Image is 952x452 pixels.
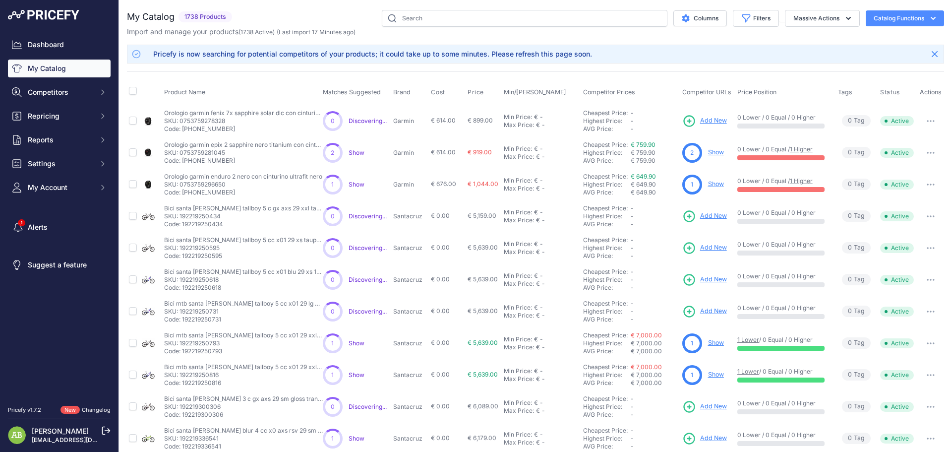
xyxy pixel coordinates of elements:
[536,312,540,320] div: €
[349,403,387,410] a: Discovering...
[842,306,871,317] span: Tag
[349,244,387,252] a: Discovering...
[323,88,381,96] span: Matches Suggested
[737,209,828,217] p: 0 Lower / 0 Equal / 0 Higher
[504,145,532,153] div: Min Price:
[382,10,667,27] input: Search
[536,343,540,351] div: €
[880,275,914,285] span: Active
[691,339,693,348] span: 1
[631,236,634,244] span: -
[583,339,631,347] div: Highest Price:
[682,273,727,287] a: Add New
[690,148,694,157] span: 2
[164,236,323,244] p: Bici santa [PERSON_NAME] tallboy 5 cc x01 29 xs taupe 192219250595
[349,371,364,379] span: Show
[536,121,540,129] div: €
[737,145,828,153] p: 0 Lower / 0 Equal /
[866,10,944,26] button: Catalog Functions
[349,117,387,125] a: Discovering...
[393,149,427,157] p: Garmin
[682,209,727,223] a: Add New
[536,375,540,383] div: €
[504,280,534,288] div: Max Price:
[631,220,634,228] span: -
[536,185,540,193] div: €
[349,149,364,156] a: Show
[468,212,496,219] span: € 5,159.00
[8,155,111,173] button: Settings
[700,307,727,316] span: Add New
[504,208,532,216] div: Min Price:
[880,88,902,96] button: Status
[331,339,334,347] span: 1
[504,335,532,343] div: Min Price:
[682,432,727,446] a: Add New
[349,308,387,315] span: Discovering...
[880,88,900,96] span: Status
[468,244,498,251] span: € 5,639.00
[468,275,498,283] span: € 5,639.00
[540,121,545,129] div: -
[164,331,323,339] p: Bici mtb santa [PERSON_NAME] tallboy 5 cc x01 29 xxl taupe 192219250793
[8,83,111,101] button: Competitors
[691,180,693,189] span: 1
[842,210,871,222] span: Tag
[842,369,871,381] span: Tag
[737,304,828,312] p: 0 Lower / 0 Equal / 0 Higher
[28,135,93,145] span: Reports
[238,28,275,36] span: ( )
[28,159,93,169] span: Settings
[583,181,631,189] div: Highest Price:
[164,363,323,371] p: Bici mtb santa [PERSON_NAME] tallboy 5 cc x01 29 xxl blue 29 192219250816
[842,179,871,190] span: Tag
[583,371,631,379] div: Highest Price:
[708,371,724,378] a: Show
[583,276,631,284] div: Highest Price:
[431,244,450,251] span: € 0.00
[583,88,635,96] span: Competitor Prices
[583,347,631,355] div: AVG Price:
[583,395,628,402] a: Cheapest Price:
[880,307,914,317] span: Active
[583,316,631,323] div: AVG Price:
[468,88,484,96] span: Price
[331,244,335,252] span: 0
[583,212,631,220] div: Highest Price:
[631,371,662,379] span: € 7,000.00
[583,236,628,244] a: Cheapest Price:
[737,272,828,280] p: 0 Lower / 0 Equal / 0 Higher
[708,339,724,346] a: Show
[331,212,335,220] span: 0
[583,157,631,165] div: AVG Price:
[708,148,724,156] a: Show
[504,248,534,256] div: Max Price:
[538,367,543,375] div: -
[534,240,538,248] div: €
[737,241,828,249] p: 0 Lower / 0 Equal / 0 Higher
[164,276,323,284] p: SKU: 192219250618
[164,284,323,292] p: Code: 192219250618
[164,316,323,323] p: Code: 192219250731
[673,10,727,26] button: Columns
[538,335,543,343] div: -
[631,149,655,156] span: € 759.90
[631,284,634,291] span: -
[277,28,356,36] span: (Last import 17 Minutes ago)
[534,145,538,153] div: €
[842,147,871,158] span: Tag
[164,125,323,133] p: Code: [PHONE_NUMBER]
[393,88,411,96] span: Brand
[536,153,540,161] div: €
[468,117,493,124] span: € 899.00
[504,153,534,161] div: Max Price:
[504,304,532,312] div: Min Price:
[733,10,779,27] button: Filters
[538,240,543,248] div: -
[540,343,545,351] div: -
[8,36,111,394] nav: Sidebar
[848,148,852,157] span: 0
[631,173,656,180] a: € 649.90
[504,312,534,320] div: Max Price:
[927,46,943,62] button: Close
